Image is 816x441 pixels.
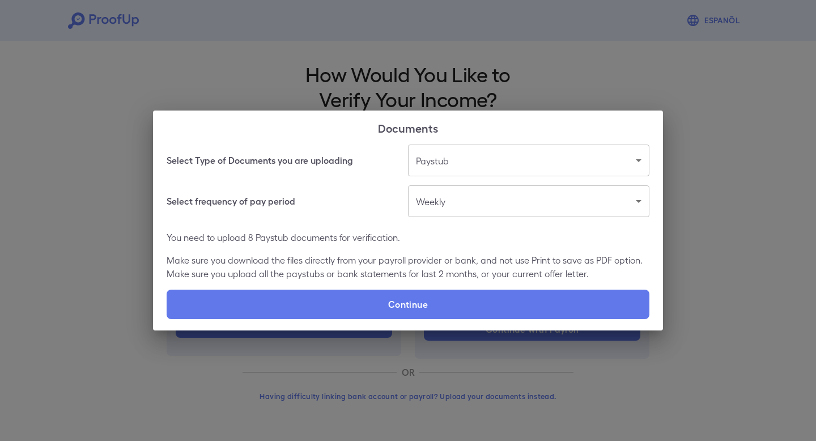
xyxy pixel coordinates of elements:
[167,231,649,244] p: You need to upload 8 Paystub documents for verification.
[167,154,353,167] h6: Select Type of Documents you are uploading
[167,194,295,208] h6: Select frequency of pay period
[153,111,663,145] h2: Documents
[167,290,649,319] label: Continue
[408,185,649,217] div: Weekly
[167,253,649,281] p: Make sure you download the files directly from your payroll provider or bank, and not use Print t...
[408,145,649,176] div: Paystub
